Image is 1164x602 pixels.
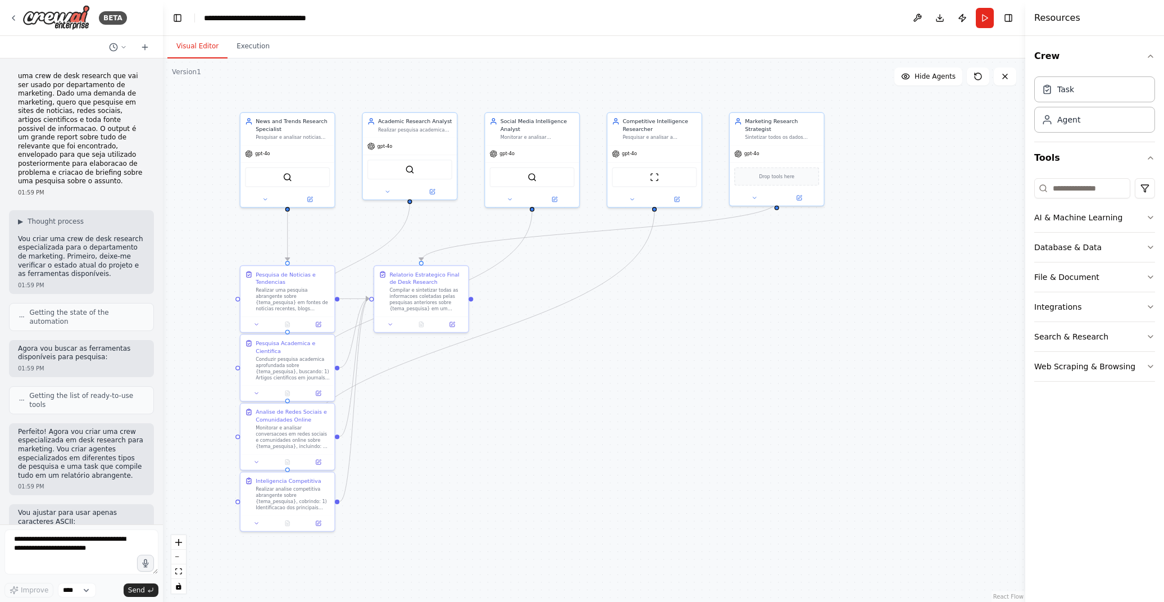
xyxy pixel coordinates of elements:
[340,295,369,441] g: Edge from 794f6ea2-0054-4ded-8b4f-70ae74afedd0 to e8fbc341-b395-435d-85cd-b15ad907f93f
[256,356,330,381] div: Conduzir pesquisa academica aprofundada sobre {tema_pesquisa}, buscando: 1) Artigos cientificos e...
[1034,40,1155,72] button: Crew
[915,72,956,81] span: Hide Agents
[171,579,186,594] button: toggle interactivity
[894,67,962,85] button: Hide Agents
[271,519,304,528] button: No output available
[305,389,331,398] button: Open in side panel
[1034,72,1155,142] div: Crew
[29,308,144,326] span: Getting the state of the automation
[744,151,760,157] span: gpt-4o
[128,586,145,595] span: Send
[136,40,154,54] button: Start a new chat
[170,10,185,26] button: Hide left sidebar
[240,112,335,208] div: News and Trends Research SpecialistPesquisar e analisar noticias recentes, tendencias de mercado ...
[172,67,201,76] div: Version 1
[411,187,454,196] button: Open in side panel
[655,195,698,204] button: Open in side panel
[378,126,452,133] div: Realizar pesquisa academica profunda sobre {tema_pesquisa}, buscando estudos cientificos, artigos...
[622,134,697,141] div: Pesquisar e analisar a concorrencia relacionada ao {tema_pesquisa}, identificando estrategias de ...
[1034,11,1080,25] h4: Resources
[650,173,659,182] img: ScrapeWebsiteTool
[18,188,145,197] div: 01:59 PM
[340,295,369,372] g: Edge from 77f3550e-c019-42fd-ab2f-a835a588f944 to e8fbc341-b395-435d-85cd-b15ad907f93f
[378,117,452,125] div: Academic Research Analyst
[777,193,821,202] button: Open in side panel
[124,583,158,597] button: Send
[256,117,330,133] div: News and Trends Research Specialist
[501,117,575,133] div: Social Media Intelligence Analyst
[305,458,331,467] button: Open in side panel
[18,428,145,481] p: Perfeito! Agora vou criar uma crew especializada em desk research para marketing. Vou criar agent...
[340,295,369,303] g: Edge from b12a210d-67e4-4a5c-9fc1-93f0ad68929f to e8fbc341-b395-435d-85cd-b15ad907f93f
[271,389,304,398] button: No output available
[745,134,819,141] div: Sintetizar todos os dados coletados sobre {tema_pesquisa} em um relatorio estrategico abrangente,...
[256,425,330,450] div: Monitorar e analisar conversacoes em redes sociais e comunidades online sobre {tema_pesquisa}, in...
[1034,292,1155,322] button: Integrations
[240,472,335,532] div: Inteligencia CompetitivaRealizar analise competitiva abrangente sobre {tema_pesquisa}, cobrindo: ...
[284,211,536,399] g: Edge from f4ca5b9a-5f74-46e0-8c0f-fd533bf622e9 to 794f6ea2-0054-4ded-8b4f-70ae74afedd0
[533,195,576,204] button: Open in side panel
[18,364,145,373] div: 01:59 PM
[18,281,145,289] div: 01:59 PM
[439,320,465,329] button: Open in side panel
[499,151,515,157] span: gpt-4o
[171,535,186,550] button: zoom in
[622,117,697,133] div: Competitive Intelligence Researcher
[283,173,292,182] img: SerperDevTool
[228,35,279,58] button: Execution
[1057,114,1080,125] div: Agent
[271,458,304,467] button: No output available
[28,217,84,226] span: Thought process
[29,391,144,409] span: Getting the list of ready-to-use tools
[240,265,335,333] div: Pesquisa de Noticias e TendenciasRealizar uma pesquisa abrangente sobre {tema_pesquisa} em fontes...
[417,201,780,260] g: Edge from 2854a167-448b-4f40-877b-435b9b0789d1 to e8fbc341-b395-435d-85cd-b15ad907f93f
[18,509,145,526] p: Vou ajustar para usar apenas caracteres ASCII:
[18,72,145,186] p: uma crew de desk research que vai ser usado por departamento de marketing. Dado uma demanda de ma...
[1034,322,1155,351] button: Search & Research
[240,334,335,401] div: Pesquisa Academica e CientificaConduzir pesquisa academica aprofundada sobre {tema_pesquisa}, bus...
[1034,142,1155,174] button: Tools
[1057,84,1074,95] div: Task
[18,345,145,362] p: Agora vou buscar as ferramentas disponíveis para pesquisa:
[171,564,186,579] button: fit view
[171,550,186,564] button: zoom out
[1001,10,1016,26] button: Hide right sidebar
[99,11,127,25] div: BETA
[240,403,335,470] div: Analise de Redes Sociais e Comunidades OnlineMonitorar e analisar conversacoes em redes sociais e...
[405,320,438,329] button: No output available
[389,287,463,312] div: Compilar e sintetizar todas as informacoes coletadas pelas pesquisas anteriores sobre {tema_pesqu...
[167,35,228,58] button: Visual Editor
[1034,203,1155,232] button: AI & Machine Learning
[256,408,330,423] div: Analise de Redes Sociais e Comunidades Online
[607,112,702,208] div: Competitive Intelligence ResearcherPesquisar e analisar a concorrencia relacionada ao {tema_pesqu...
[256,270,330,286] div: Pesquisa de Noticias e Tendencias
[288,195,331,204] button: Open in side panel
[501,134,575,141] div: Monitorar e analisar conversacoes em redes sociais, forums e comunidades online sobre {tema_pesqu...
[484,112,580,208] div: Social Media Intelligence AnalystMonitorar e analisar conversacoes em redes sociais, forums e com...
[137,555,154,572] button: Click to speak your automation idea
[284,203,413,329] g: Edge from e9a3d8e1-d9a4-453c-be3c-004b87657e59 to 77f3550e-c019-42fd-ab2f-a835a588f944
[1034,262,1155,292] button: File & Document
[1034,174,1155,391] div: Tools
[729,112,825,206] div: Marketing Research StrategistSintetizar todos os dados coletados sobre {tema_pesquisa} em um rela...
[22,5,90,30] img: Logo
[271,320,304,329] button: No output available
[378,143,393,150] span: gpt-4o
[374,265,469,333] div: Relatorio Estrategico Final de Desk ResearchCompilar e sintetizar todas as informacoes coletadas ...
[305,519,331,528] button: Open in side panel
[993,594,1024,600] a: React Flow attribution
[1034,233,1155,262] button: Database & Data
[256,486,330,511] div: Realizar analise competitiva abrangente sobre {tema_pesquisa}, cobrindo: 1) Identificacao dos pri...
[1034,352,1155,381] button: Web Scraping & Browsing
[405,165,414,174] img: SerperDevTool
[171,535,186,594] div: React Flow controls
[4,583,53,598] button: Improve
[745,117,819,133] div: Marketing Research Strategist
[528,173,536,182] img: SerperDevTool
[340,295,369,505] g: Edge from 44129be0-eec8-4ac5-8a71-1a3fee3854b7 to e8fbc341-b395-435d-85cd-b15ad907f93f
[389,270,463,286] div: Relatorio Estrategico Final de Desk Research
[305,320,331,329] button: Open in side panel
[256,477,321,485] div: Inteligencia Competitiva
[255,151,270,157] span: gpt-4o
[759,173,794,180] span: Drop tools here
